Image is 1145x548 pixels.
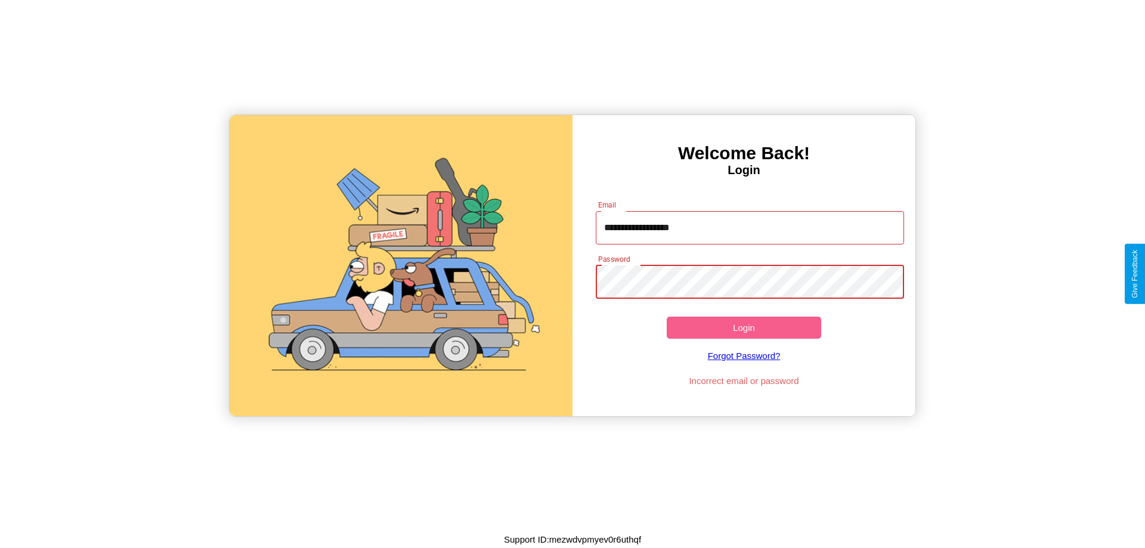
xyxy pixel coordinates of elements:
[590,339,899,373] a: Forgot Password?
[598,200,617,210] label: Email
[504,531,641,547] p: Support ID: mezwdvpmyev0r6uthqf
[230,115,572,416] img: gif
[598,254,630,264] label: Password
[1131,250,1139,298] div: Give Feedback
[590,373,899,389] p: Incorrect email or password
[572,143,915,163] h3: Welcome Back!
[667,317,821,339] button: Login
[572,163,915,177] h4: Login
